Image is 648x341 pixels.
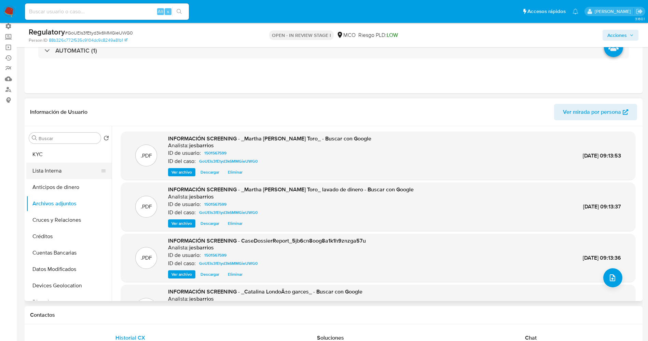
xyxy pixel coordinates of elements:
a: Salir [636,8,643,15]
button: Ver archivo [168,168,195,176]
p: ID del caso: [168,209,196,216]
button: search-icon [172,7,186,16]
a: GoUEls3fEtyd3k6MMGieUWG0 [196,259,260,268]
h3: AUTOMATIC (1) [55,47,97,54]
span: 3.160.1 [635,16,645,22]
span: s [167,8,169,15]
button: Direcciones [26,294,112,310]
span: Descargar [201,220,219,227]
button: Eliminar [224,219,246,228]
p: .PDF [141,203,152,210]
span: Eliminar [228,169,243,176]
h6: jesbarrios [189,244,214,251]
a: 88b326c772f535c9104dc9c8249a81b1 [49,37,127,43]
p: .PDF [141,254,152,262]
p: Analista: [168,244,189,251]
button: Buscar [32,135,37,141]
button: Descargar [197,168,223,176]
button: upload-file [603,268,622,287]
span: [DATE] 09:13:36 [583,254,621,262]
button: KYC [26,146,112,163]
span: INFORMACIÓN SCREENING - _Catalina LondoÃ±o garces_ - Buscar con Google [168,288,362,296]
a: 1501567599 [202,251,229,259]
a: 1501567599 [202,200,229,208]
b: Regulatory [29,26,65,37]
input: Buscar [39,135,98,141]
button: Acciones [603,30,638,41]
p: .PDF [141,152,152,160]
button: Devices Geolocation [26,277,112,294]
span: Eliminar [228,220,243,227]
span: INFORMACIÓN SCREENING - _Martha [PERSON_NAME] Toro_ lavado de dinero - Buscar con Google [168,186,414,193]
p: Analista: [168,296,189,302]
span: Ver archivo [171,220,192,227]
span: Ver archivo [171,169,192,176]
p: OPEN - IN REVIEW STAGE I [269,30,334,40]
a: GoUEls3fEtyd3k6MMGieUWG0 [196,208,260,217]
span: Ver archivo [171,271,192,278]
button: Anticipos de dinero [26,179,112,195]
span: Accesos rápidos [527,8,566,15]
span: 1501567599 [204,251,226,259]
span: Alt [158,8,163,15]
p: jesica.barrios@mercadolibre.com [595,8,633,15]
a: Notificaciones [573,9,578,14]
p: Analista: [168,193,189,200]
button: Datos Modificados [26,261,112,277]
span: Descargar [201,169,219,176]
button: Ver archivo [168,270,195,278]
h6: jesbarrios [189,296,214,302]
span: Acciones [607,30,627,41]
h6: jesbarrios [189,142,214,149]
span: Riesgo PLD: [358,31,398,39]
div: AUTOMATIC (1) [38,43,629,58]
p: ID del caso: [168,260,196,267]
h1: Información de Usuario [30,109,87,115]
a: GoUEls3fEtyd3k6MMGieUWG0 [196,157,260,165]
span: LOW [387,31,398,39]
p: ID de usuario: [168,150,201,156]
span: [DATE] 09:13:37 [583,203,621,210]
span: Descargar [201,271,219,278]
p: ID de usuario: [168,252,201,259]
button: Cruces y Relaciones [26,212,112,228]
span: INFORMACIÓN SCREENING - CaseDossierReport_5jb6cn8oog8a1k1h9znzga57u [168,237,366,245]
span: Ver mirada por persona [563,104,621,120]
button: Descargar [197,219,223,228]
button: Ver archivo [168,219,195,228]
button: Archivos adjuntos [26,195,112,212]
input: Buscar usuario o caso... [25,7,189,16]
span: GoUEls3fEtyd3k6MMGieUWG0 [199,208,258,217]
a: 1501567599 [202,149,229,157]
h1: Contactos [30,312,637,318]
button: Lista Interna [26,163,106,179]
p: ID de usuario: [168,201,201,208]
span: GoUEls3fEtyd3k6MMGieUWG0 [199,259,258,268]
button: Volver al orden por defecto [104,135,109,143]
p: ID del caso: [168,158,196,165]
span: # GoUEls3fEtyd3k6MMGieUWG0 [65,29,133,36]
span: 1501567599 [204,200,226,208]
button: Cuentas Bancarias [26,245,112,261]
span: GoUEls3fEtyd3k6MMGieUWG0 [199,157,258,165]
span: 1501567599 [204,149,226,157]
button: Créditos [26,228,112,245]
button: Descargar [197,270,223,278]
button: Eliminar [224,270,246,278]
p: Analista: [168,142,189,149]
button: Ver mirada por persona [554,104,637,120]
b: Person ID [29,37,47,43]
span: Eliminar [228,271,243,278]
button: Eliminar [224,168,246,176]
span: [DATE] 09:13:53 [583,152,621,160]
h6: jesbarrios [189,193,214,200]
span: INFORMACIÓN SCREENING - _Martha [PERSON_NAME] Toro_ - Buscar con Google [168,135,371,142]
div: MCO [336,31,356,39]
